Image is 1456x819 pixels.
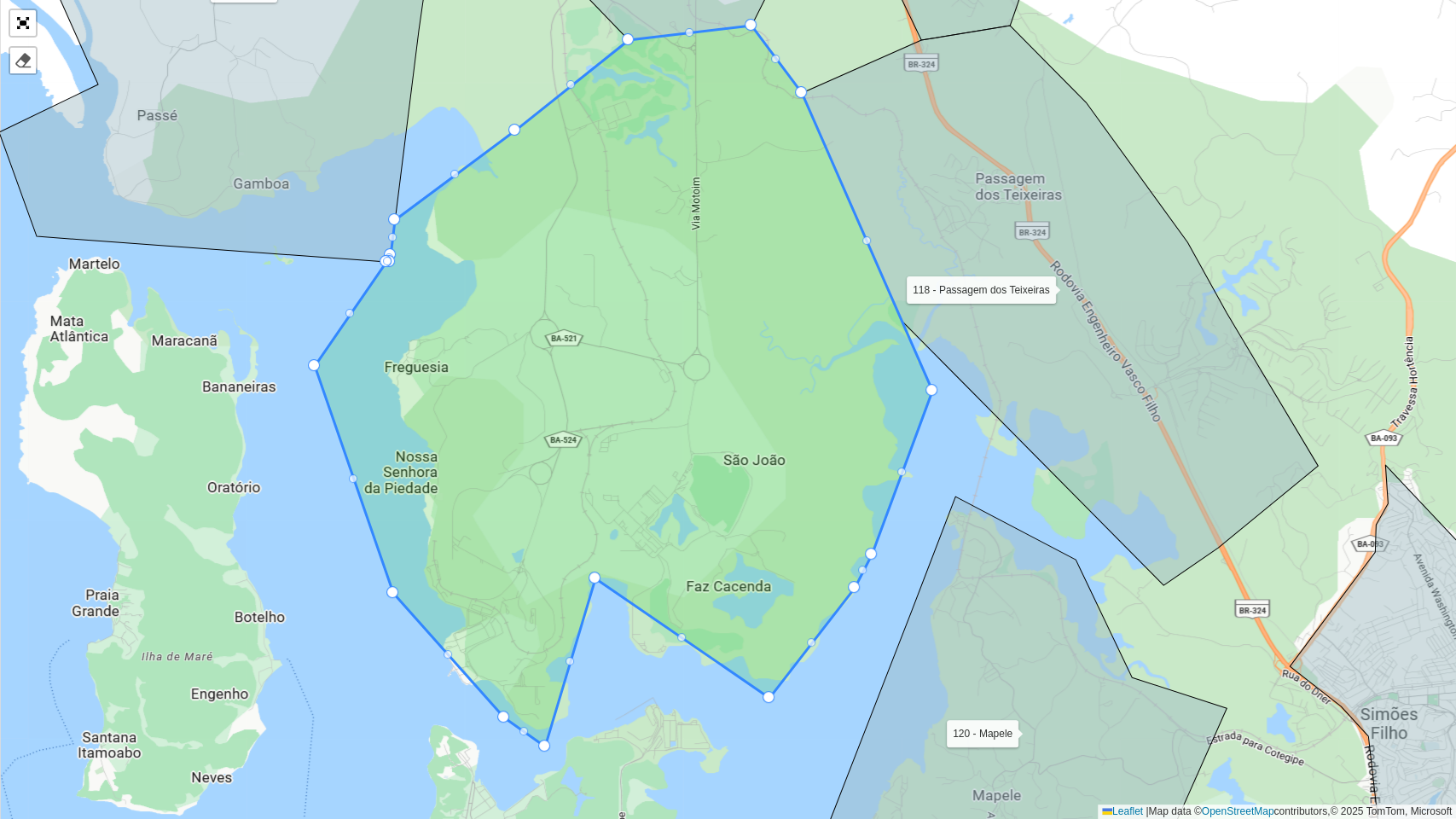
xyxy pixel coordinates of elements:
div: Remover camada(s) [10,48,36,73]
a: OpenStreetMap [1202,805,1274,817]
a: Leaflet [1102,805,1143,817]
a: Abrir mapa em tela cheia [10,10,36,36]
div: Map data © contributors,© 2025 TomTom, Microsoft [1098,804,1456,819]
span: | [1146,805,1148,817]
